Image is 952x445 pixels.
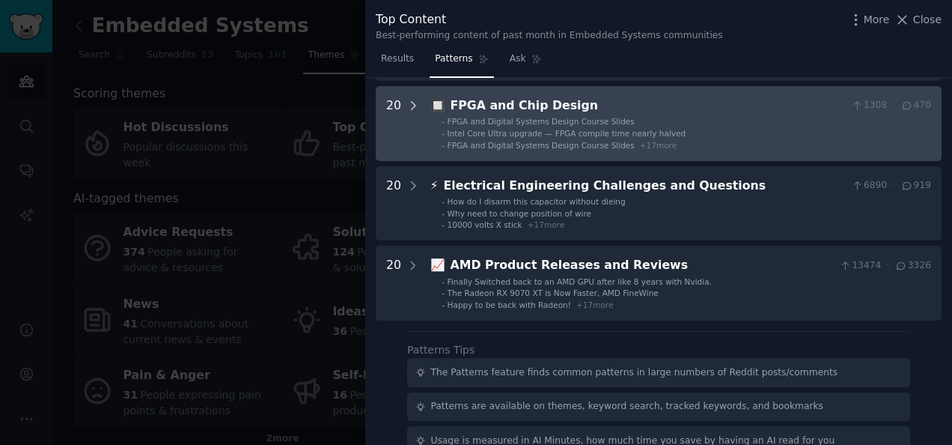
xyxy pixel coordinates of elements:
span: Why need to change position of wire [448,209,591,218]
span: 10000 volts X stick [448,220,522,229]
span: Finally Switched back to an AMD GPU after like 8 years with Nvidia. [448,277,712,286]
a: Results [376,47,419,78]
span: The Radeon RX 9070 XT is Now Faster, AMD FineWine [448,288,659,297]
span: Ask [510,52,526,66]
span: Happy to be back with Radeon! [448,300,571,309]
div: 20 [386,256,401,310]
div: - [442,276,445,287]
span: 13474 [839,259,881,273]
span: 470 [900,99,931,112]
span: Results [381,52,414,66]
span: More [864,12,890,28]
button: More [848,12,890,28]
span: Intel Core Ultra upgrade — FPGA compile time nearly halved [448,129,686,138]
span: How do I disarm this capacitor without dieing [448,197,626,206]
button: Close [894,12,942,28]
span: FPGA and Digital Systems Design Course Slides [448,117,635,126]
span: · [886,259,889,273]
span: 3326 [894,259,931,273]
span: 6890 [851,179,888,193]
span: + 17 more [576,300,613,309]
span: 919 [900,179,931,193]
span: + 17 more [528,220,564,229]
div: - [442,208,445,219]
div: - [442,116,445,127]
div: - [442,300,445,310]
span: 🔲 [430,98,445,112]
span: · [892,179,895,193]
div: 20 [386,177,401,231]
div: Patterns are available on themes, keyword search, tracked keywords, and bookmarks [431,400,823,414]
span: 📈 [430,258,445,272]
div: FPGA and Chip Design [451,97,846,115]
span: ⚡ [430,178,439,193]
span: Patterns [435,52,472,66]
span: 1308 [851,99,888,112]
div: The Patterns feature finds common patterns in large numbers of Reddit posts/comments [431,366,838,380]
div: Top Content [376,10,723,29]
span: Close [913,12,942,28]
div: Best-performing content of past month in Embedded Systems communities [376,29,723,43]
div: - [442,140,445,151]
span: · [892,99,895,112]
div: - [442,128,445,139]
label: Patterns Tips [407,344,475,356]
a: Ask [504,47,547,78]
div: - [442,196,445,207]
span: + 17 more [640,141,677,150]
div: - [442,220,445,230]
div: 20 [386,97,401,151]
div: AMD Product Releases and Reviews [451,256,834,275]
a: Patterns [430,47,493,78]
div: - [442,288,445,298]
span: FPGA and Digital Systems Design Course Slides [448,141,635,150]
div: Electrical Engineering Challenges and Questions [444,177,846,196]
